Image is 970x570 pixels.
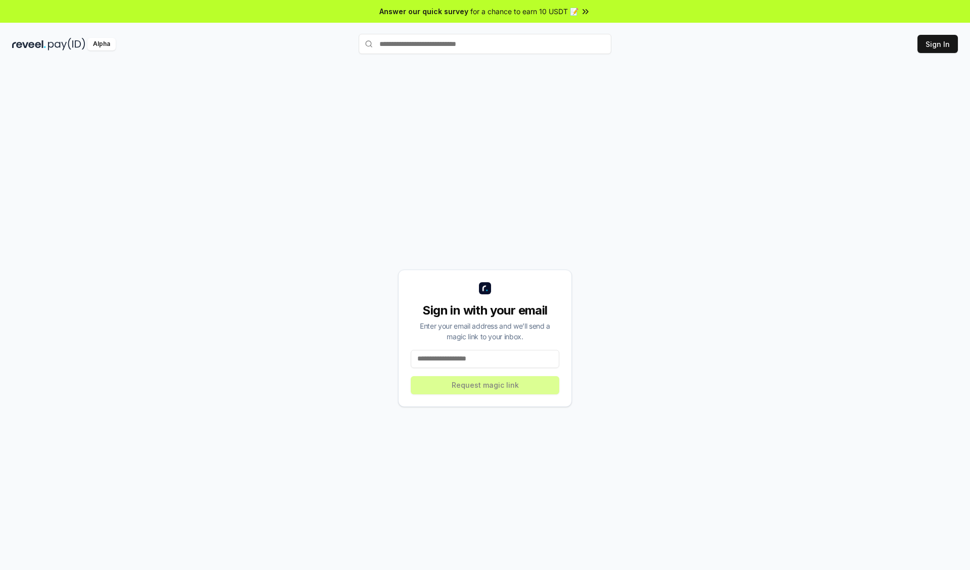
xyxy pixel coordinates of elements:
span: for a chance to earn 10 USDT 📝 [470,6,578,17]
button: Sign In [917,35,958,53]
div: Enter your email address and we’ll send a magic link to your inbox. [411,321,559,342]
div: Sign in with your email [411,302,559,319]
img: logo_small [479,282,491,294]
div: Alpha [87,38,116,50]
span: Answer our quick survey [379,6,468,17]
img: pay_id [48,38,85,50]
img: reveel_dark [12,38,46,50]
